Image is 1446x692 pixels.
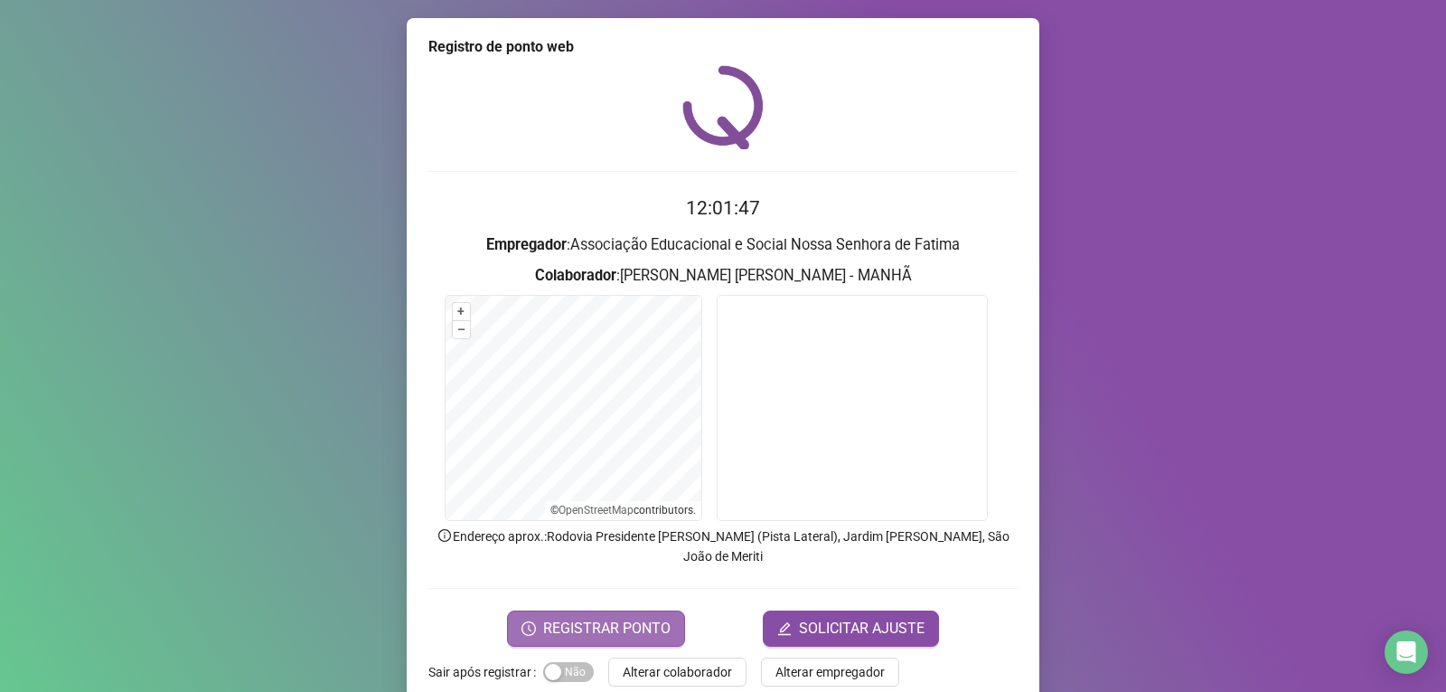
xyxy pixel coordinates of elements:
[428,36,1018,58] div: Registro de ponto web
[761,658,899,687] button: Alterar empregador
[521,621,536,636] span: clock-circle
[486,236,567,253] strong: Empregador
[543,618,671,640] span: REGISTRAR PONTO
[428,526,1018,566] p: Endereço aprox. : Rodovia Presidente [PERSON_NAME] (Pista Lateral), Jardim [PERSON_NAME], São Joã...
[1385,630,1428,674] div: Open Intercom Messenger
[428,658,543,687] label: Sair após registrar
[775,662,885,682] span: Alterar empregador
[453,321,470,338] button: –
[428,264,1018,288] h3: : [PERSON_NAME] [PERSON_NAME] - MANHÃ
[608,658,746,687] button: Alterar colaborador
[428,233,1018,257] h3: : Associação Educacional e Social Nossa Senhora de Fatima
[799,618,925,640] span: SOLICITAR AJUSTE
[763,611,939,647] button: editSOLICITAR AJUSTE
[507,611,685,647] button: REGISTRAR PONTO
[535,267,616,284] strong: Colaborador
[682,65,764,149] img: QRPoint
[623,662,732,682] span: Alterar colaborador
[550,504,696,517] li: © contributors.
[777,621,792,636] span: edit
[437,527,453,544] span: info-circle
[686,197,760,219] time: 12:01:47
[453,303,470,320] button: +
[559,504,634,517] a: OpenStreetMap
